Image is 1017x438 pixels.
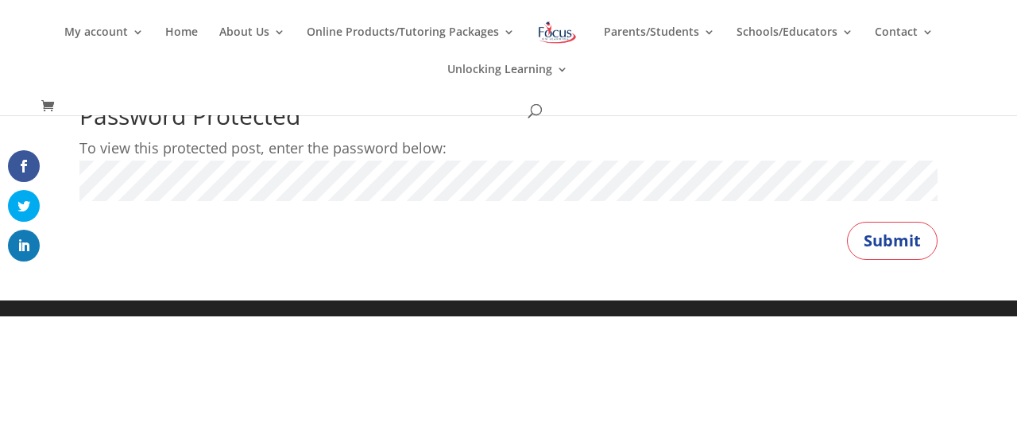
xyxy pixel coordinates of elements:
[165,26,198,64] a: Home
[875,26,934,64] a: Contact
[79,136,938,161] p: To view this protected post, enter the password below:
[447,64,568,101] a: Unlocking Learning
[64,26,144,64] a: My account
[737,26,853,64] a: Schools/Educators
[219,26,285,64] a: About Us
[847,222,938,260] button: Submit
[536,18,578,47] img: Focus on Learning
[307,26,515,64] a: Online Products/Tutoring Packages
[604,26,715,64] a: Parents/Students
[79,104,938,136] h1: Password Protected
